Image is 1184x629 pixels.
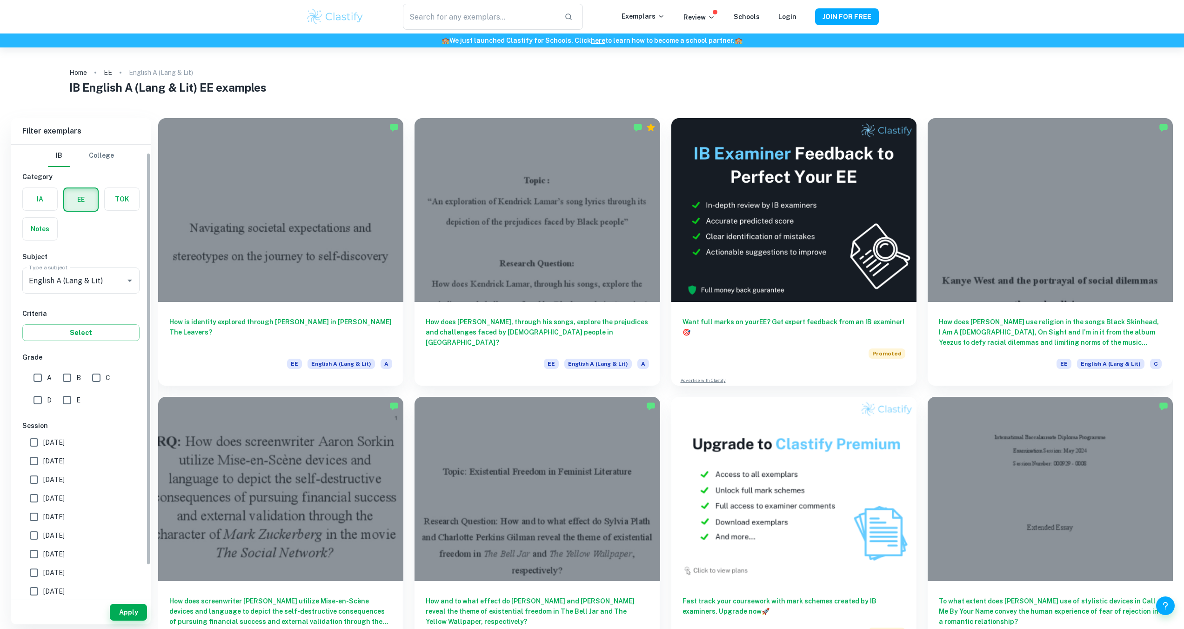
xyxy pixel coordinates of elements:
[939,317,1162,348] h6: How does [PERSON_NAME] use religion in the songs Black Skinhead, I Am A [DEMOGRAPHIC_DATA], On Si...
[389,123,399,132] img: Marked
[591,37,605,44] a: here
[64,188,98,211] button: EE
[22,308,140,319] h6: Criteria
[104,66,112,79] a: EE
[869,348,905,359] span: Promoted
[646,123,656,132] div: Premium
[671,118,916,386] a: Want full marks on yourEE? Get expert feedback from an IB examiner!PromotedAdvertise with Clastify
[306,7,365,26] img: Clastify logo
[43,549,65,559] span: [DATE]
[47,373,52,383] span: A
[682,317,905,337] h6: Want full marks on your EE ? Get expert feedback from an IB examiner!
[22,252,140,262] h6: Subject
[928,118,1173,386] a: How does [PERSON_NAME] use religion in the songs Black Skinhead, I Am A [DEMOGRAPHIC_DATA], On Si...
[389,401,399,411] img: Marked
[43,568,65,578] span: [DATE]
[22,324,140,341] button: Select
[681,377,726,384] a: Advertise with Clastify
[29,263,67,271] label: Type a subject
[22,421,140,431] h6: Session
[815,8,879,25] button: JOIN FOR FREE
[778,13,796,20] a: Login
[23,188,57,210] button: IA
[308,359,375,369] span: English A (Lang & Lit)
[683,12,715,22] p: Review
[544,359,559,369] span: EE
[43,493,65,503] span: [DATE]
[169,317,392,348] h6: How is identity explored through [PERSON_NAME] in [PERSON_NAME] The Leavers?
[76,373,81,383] span: B
[564,359,632,369] span: English A (Lang & Lit)
[47,395,52,405] span: D
[403,4,556,30] input: Search for any exemplars...
[43,586,65,596] span: [DATE]
[129,67,193,78] p: English A (Lang & Lit)
[682,328,690,336] span: 🎯
[89,145,114,167] button: College
[426,596,649,627] h6: How and to what effect do [PERSON_NAME] and [PERSON_NAME] reveal the theme of existential freedom...
[441,37,449,44] span: 🏫
[169,596,392,627] h6: How does screenwriter [PERSON_NAME] utilize Mise-en-Scène devices and language to depict the self...
[633,123,642,132] img: Marked
[43,456,65,466] span: [DATE]
[11,118,151,144] h6: Filter exemplars
[48,145,114,167] div: Filter type choice
[76,395,80,405] span: E
[671,397,916,581] img: Thumbnail
[69,79,1115,96] h1: IB English A (Lang & Lit) EE examples
[682,596,905,616] h6: Fast track your coursework with mark schemes created by IB examiners. Upgrade now
[105,188,139,210] button: TOK
[43,437,65,448] span: [DATE]
[43,512,65,522] span: [DATE]
[415,118,660,386] a: How does [PERSON_NAME], through his songs, explore the prejudices and challenges faced by [DEMOGR...
[110,604,147,621] button: Apply
[734,13,760,20] a: Schools
[1057,359,1071,369] span: EE
[123,274,136,287] button: Open
[622,11,665,21] p: Exemplars
[1156,596,1175,615] button: Help and Feedback
[381,359,392,369] span: A
[287,359,302,369] span: EE
[2,35,1182,46] h6: We just launched Clastify for Schools. Click to learn how to become a school partner.
[22,172,140,182] h6: Category
[43,475,65,485] span: [DATE]
[1077,359,1144,369] span: English A (Lang & Lit)
[106,373,110,383] span: C
[23,218,57,240] button: Notes
[939,596,1162,627] h6: To what extent does [PERSON_NAME] use of stylistic devices in Call Me By Your Name convey the hum...
[671,118,916,302] img: Thumbnail
[22,352,140,362] h6: Grade
[1150,359,1162,369] span: C
[646,401,656,411] img: Marked
[735,37,743,44] span: 🏫
[762,608,769,615] span: 🚀
[637,359,649,369] span: A
[43,530,65,541] span: [DATE]
[48,145,70,167] button: IB
[1159,401,1168,411] img: Marked
[426,317,649,348] h6: How does [PERSON_NAME], through his songs, explore the prejudices and challenges faced by [DEMOGR...
[69,66,87,79] a: Home
[1159,123,1168,132] img: Marked
[158,118,403,386] a: How is identity explored through [PERSON_NAME] in [PERSON_NAME] The Leavers?EEEnglish A (Lang & L...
